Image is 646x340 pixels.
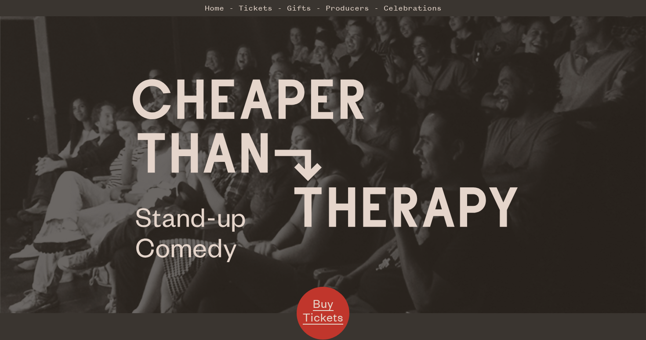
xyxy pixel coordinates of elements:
[133,79,518,262] img: Cheaper Than Therapy logo
[303,296,343,325] span: Buy Tickets
[297,287,349,340] a: Buy Tickets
